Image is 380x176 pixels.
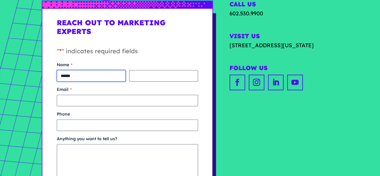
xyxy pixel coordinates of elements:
legend: Name [57,62,72,68]
h1: Reach Out to Marketing Experts [57,18,198,41]
label: Anything you want to tell us? [57,136,198,142]
a: linkedin [268,75,284,90]
a: youtube [287,75,303,90]
a: 602.530.9900 [230,10,263,17]
h2: Call Us [230,1,338,9]
img: px-grad-blue-short.svg [42,1,212,8]
label: Email [57,86,198,92]
a: instagram [249,75,264,90]
h2: Visit Us [230,32,338,41]
a: facebook [230,75,245,90]
a: [STREET_ADDRESS][US_STATE] [230,41,338,49]
h2: Follow Us [230,64,338,73]
label: Phone [57,111,198,117]
p: " " indicates required fields [57,47,198,62]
